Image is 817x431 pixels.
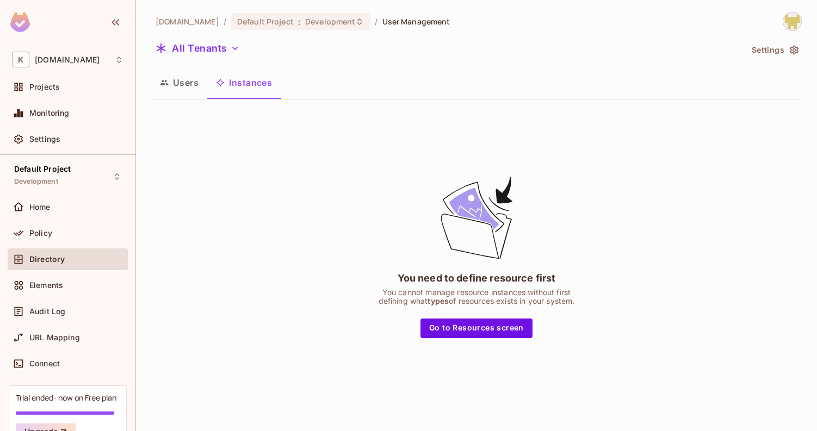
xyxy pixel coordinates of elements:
button: All Tenants [151,40,244,57]
span: Connect [29,359,60,368]
span: Default Project [14,165,71,173]
div: Trial ended- now on Free plan [16,392,116,403]
span: Directory [29,255,65,264]
span: Default Project [237,16,294,27]
span: types [428,296,449,305]
li: / [375,16,377,27]
span: Elements [29,281,63,290]
div: You cannot manage resource instances without first defining what of resources exists in your system. [379,288,575,305]
span: Home [29,203,51,211]
span: K [12,52,29,67]
li: / [224,16,226,27]
span: the active workspace [156,16,219,27]
span: Projects [29,83,60,91]
span: Development [14,177,58,186]
span: URL Mapping [29,333,80,342]
span: Audit Log [29,307,65,316]
button: Instances [207,69,281,96]
span: Workspace: kantar.com [35,55,100,64]
span: Policy [29,229,52,238]
button: Users [151,69,207,96]
button: Go to Resources screen [420,318,533,338]
button: Settings [747,41,802,59]
span: User Management [382,16,450,27]
img: Girishankar.VP@kantar.com [783,13,801,30]
span: : [298,17,301,26]
div: You need to define resource first [398,271,556,285]
span: Monitoring [29,109,70,117]
span: Development [305,16,355,27]
span: Settings [29,135,60,143]
img: SReyMgAAAABJRU5ErkJggg== [10,12,30,32]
